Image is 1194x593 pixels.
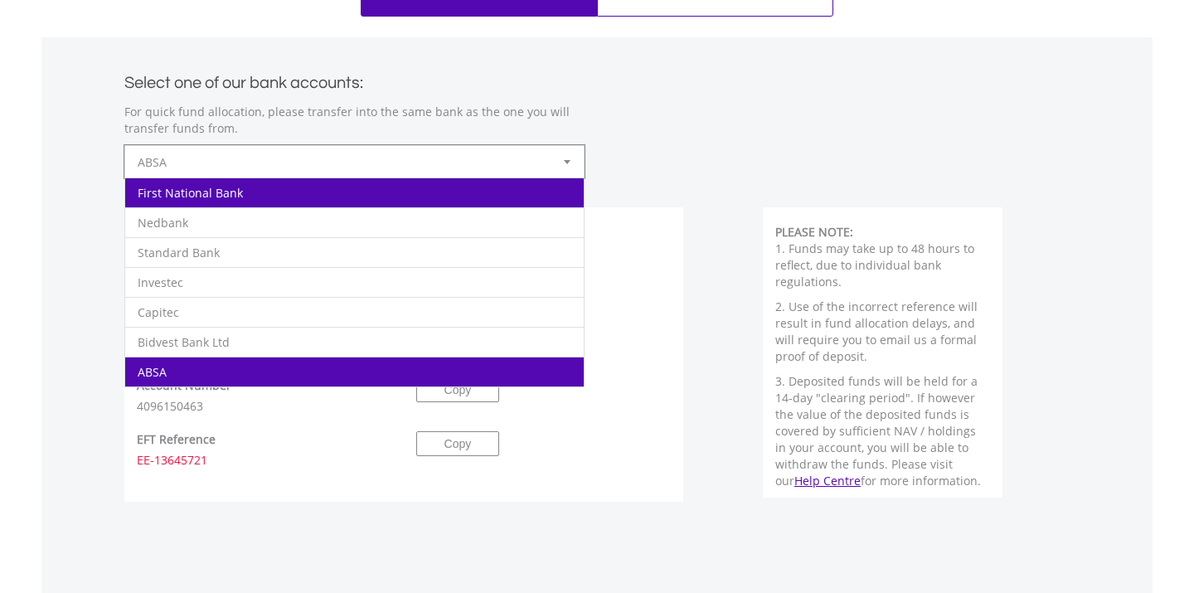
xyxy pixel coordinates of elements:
li: Bidvest Bank Ltd [125,327,584,357]
li: Capitec [125,297,584,327]
span: EE-13645721 [137,452,207,468]
p: 3. Deposited funds will be held for a 14-day "clearing period". If however the value of the depos... [775,373,990,489]
span: ABSA [138,146,546,179]
li: First National Bank [125,177,584,207]
li: Standard Bank [125,237,584,267]
p: For quick fund allocation, please transfer into the same bank as the one you will transfer funds ... [124,104,585,137]
li: Nedbank [125,207,584,237]
span: 4096150463 [137,398,203,414]
li: ABSA [125,357,584,386]
li: Investec [125,267,584,297]
button: Copy [416,377,499,402]
label: EFT Reference [137,431,216,448]
label: Select one of our bank accounts: [124,69,363,91]
button: Copy [416,431,499,456]
a: Help Centre [794,473,861,488]
b: PLEASE NOTE: [775,224,853,240]
p: 2. Use of the incorrect reference will result in fund allocation delays, and will require you to ... [775,299,990,365]
p: 1. Funds may take up to 48 hours to reflect, due to individual bank regulations. [775,241,990,290]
